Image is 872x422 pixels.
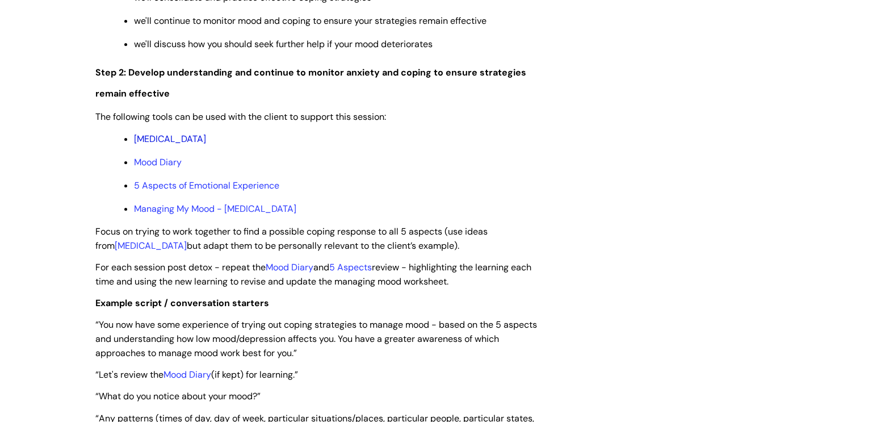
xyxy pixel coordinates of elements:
a: 5 Aspects of Emotional Experience [134,179,279,191]
span: “What do you notice about your mood?” [95,390,261,402]
span: “Let's review the (if kept) for learning.” [95,369,298,381]
a: Mood Diary [266,261,313,273]
a: Mood Diary [163,369,211,381]
strong: Example script / conversation starters [95,297,269,309]
a: [MEDICAL_DATA] [134,133,206,145]
span: The following tools can be used with the client to support this session: [95,111,386,123]
span: “You now have some experience of trying out coping strategies to manage mood - based on the 5 asp... [95,319,537,359]
a: Managing My Mood - [MEDICAL_DATA] [134,203,296,215]
span: Step 2: Develop understanding and continue to monitor anxiety and coping to ensure strategies rem... [95,66,526,99]
a: 5 Aspects [329,261,372,273]
span: For each session post detox - repeat the and review - highlighting the learning each time and usi... [95,261,531,287]
span: we'll continue to monitor mood and coping to ensure your strategies remain effective [134,15,487,27]
a: [MEDICAL_DATA] [115,240,187,252]
span: we'll discuss how you should seek further help if your mood deteriorates [134,38,433,50]
a: Mood Diary [134,156,182,168]
span: Focus on trying to work together to find a possible coping response to all 5 aspects (use ideas f... [95,225,488,252]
